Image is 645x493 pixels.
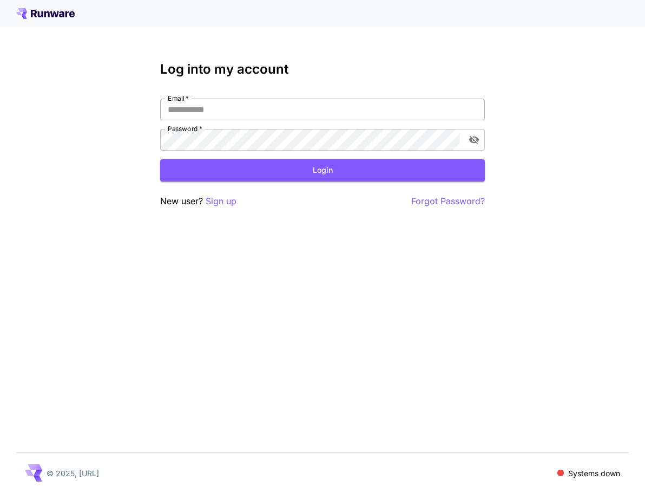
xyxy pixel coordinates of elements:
label: Email [168,94,189,103]
p: Systems down [568,468,620,479]
button: Forgot Password? [411,194,485,208]
h3: Log into my account [160,62,485,77]
button: Login [160,159,485,181]
label: Password [168,124,202,133]
p: New user? [160,194,236,208]
button: Sign up [206,194,236,208]
p: © 2025, [URL] [47,468,99,479]
button: toggle password visibility [464,130,484,150]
